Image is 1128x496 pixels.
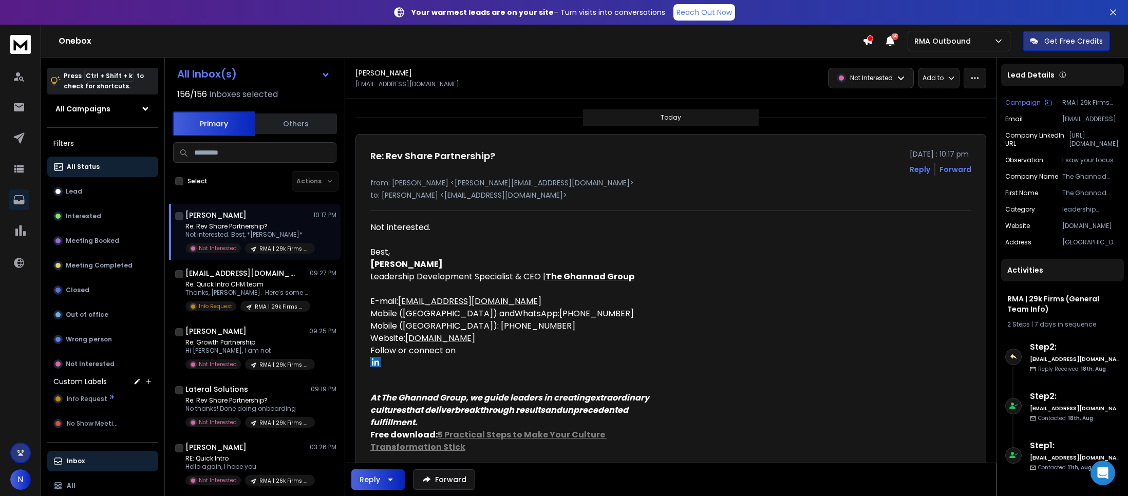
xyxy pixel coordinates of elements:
[351,469,405,490] button: Reply
[47,157,158,177] button: All Status
[47,304,158,325] button: Out of office
[47,136,158,150] h3: Filters
[66,237,119,245] p: Meeting Booked
[66,261,133,270] p: Meeting Completed
[259,477,309,485] p: RMA | 26k Firms (Specific Owner Info)
[455,404,545,416] font: breakthrough results
[169,64,339,84] button: All Inbox(s)
[185,463,309,471] p: Hello again, I hope you
[1005,99,1041,107] p: Campaign
[370,345,670,379] div: Follow or connect on
[64,71,144,91] p: Press to check for shortcuts.
[310,269,336,277] p: 09:27 PM
[1068,414,1093,422] span: 18th, Aug
[310,443,336,451] p: 03:26 PM
[1038,365,1106,373] p: Reply Received
[360,474,380,485] div: Reply
[185,268,298,278] h1: [EMAIL_ADDRESS][DOMAIN_NAME]
[47,354,158,374] button: Not Interested
[1062,189,1120,197] p: The Ghannad Group team
[199,302,232,310] p: Info Request
[309,327,336,335] p: 09:25 PM
[185,384,248,394] h1: Lateral Solutions
[185,338,309,347] p: Re: Growth Partnership
[255,303,304,311] p: RMA | 29k Firms (General Team Info)
[370,308,515,319] span: Mobile ([GEOGRAPHIC_DATA]) and
[1062,238,1120,246] p: [GEOGRAPHIC_DATA], [GEOGRAPHIC_DATA]
[1030,405,1120,412] h6: [EMAIL_ADDRESS][DOMAIN_NAME]
[66,311,108,319] p: Out of office
[1044,36,1103,46] p: Get Free Credits
[370,271,670,295] div: Leadership Development Specialist & CEO |
[370,221,670,234] div: Not interested.
[185,326,247,336] h1: [PERSON_NAME]
[185,347,309,355] p: Hi [PERSON_NAME], I am not
[185,280,309,289] p: Re: Quick Intro CHM team
[67,457,85,465] p: Inbox
[370,320,575,332] font: Mobile ([GEOGRAPHIC_DATA]): [PHONE_NUMBER]
[1068,464,1092,471] span: 11th, Aug
[546,271,634,282] a: The Ghannad Group
[1069,131,1120,148] p: [URL][DOMAIN_NAME]
[370,295,398,307] font: E-mail:
[1062,173,1120,181] p: The Ghannad Group, LLC
[311,385,336,393] p: 09:19 PM
[850,74,893,82] p: Not Interested
[47,255,158,276] button: Meeting Completed
[1062,205,1120,214] p: leadership development consultancies
[1005,189,1038,197] p: First Name
[47,329,158,350] button: Wrong person
[1030,440,1120,452] h6: Step 1 :
[923,74,944,82] p: Add to
[66,360,115,368] p: Not Interested
[1007,320,1118,329] div: |
[67,482,76,490] p: All
[355,80,459,88] p: [EMAIL_ADDRESS][DOMAIN_NAME]
[313,211,336,219] p: 10:17 PM
[411,7,665,17] p: – Turn visits into conversations
[66,286,89,294] p: Closed
[1005,173,1058,181] p: Company Name
[1001,259,1124,281] div: Activities
[10,469,31,490] button: N
[515,308,559,319] span: WhatsApp:
[187,177,208,185] label: Select
[1005,205,1035,214] p: category
[370,258,443,270] b: [PERSON_NAME]
[1062,156,1120,164] p: I saw your focus on helping leaders build extraordinary cultures to improve results and morale.
[185,405,309,413] p: No thanks! Done doing onboarding
[398,295,541,307] a: [EMAIL_ADDRESS][DOMAIN_NAME]
[891,33,898,40] span: 50
[66,335,112,344] p: Wrong person
[185,231,309,239] p: Not interested. Best, *[PERSON_NAME]*
[47,451,158,471] button: Inbox
[1007,320,1030,329] span: 2 Steps
[1081,365,1106,373] span: 18th, Aug
[10,35,31,54] img: logo
[1005,115,1023,123] p: Email
[370,392,651,416] font: extraordinary cultures
[67,395,107,403] span: Info Request
[47,231,158,251] button: Meeting Booked
[199,418,237,426] p: Not Interested
[1005,156,1043,164] p: observation
[47,413,158,434] button: No Show Meeting
[177,88,207,101] span: 156 / 156
[370,404,630,428] font: unprecedented fulfillment
[47,206,158,226] button: Interested
[67,419,121,428] span: No Show Meeting
[66,187,82,196] p: Lead
[910,149,971,159] p: [DATE] : 10:17 pm
[185,222,309,231] p: Re: Rev Share Partnership?
[370,332,405,344] font: Website:
[185,442,247,452] h1: [PERSON_NAME]
[370,246,670,271] div: Best,
[47,99,158,119] button: All Campaigns
[370,392,590,404] font: At The Ghannad Group, we guide leaders in creating
[209,88,278,101] h3: Inboxes selected
[910,164,930,175] button: Reply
